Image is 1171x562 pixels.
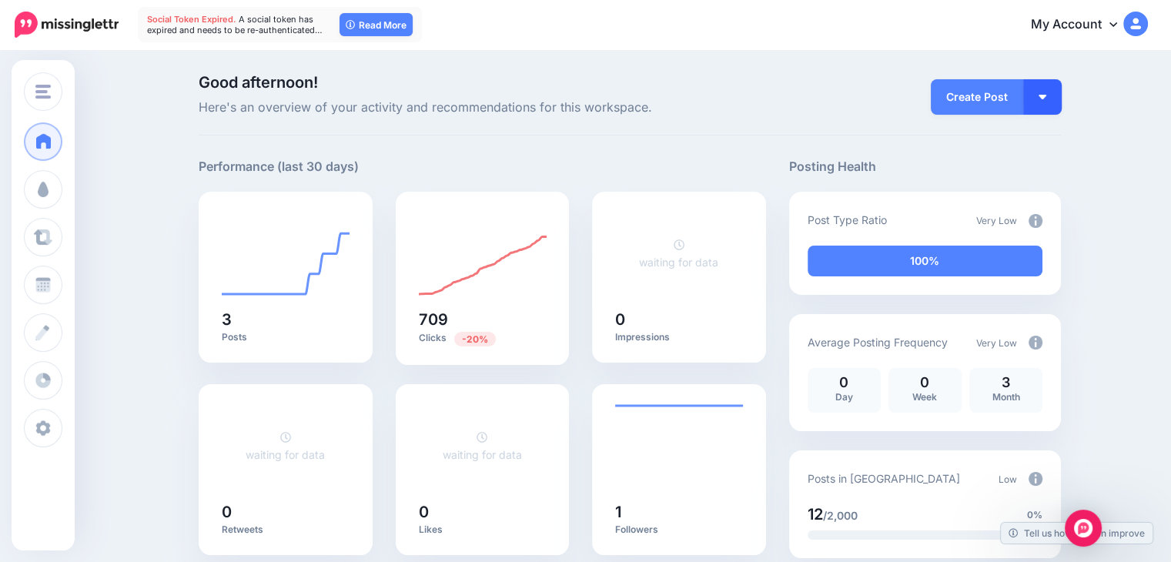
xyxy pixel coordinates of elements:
p: Posts [222,331,350,343]
div: Open Intercom Messenger [1065,510,1102,547]
h5: 3 [222,312,350,327]
a: waiting for data [639,238,718,269]
p: Post Type Ratio [808,211,887,229]
p: Likes [419,524,547,536]
span: 12 [808,505,823,524]
span: Month [992,391,1019,403]
img: Missinglettr [15,12,119,38]
p: Posts in [GEOGRAPHIC_DATA] [808,470,960,487]
p: Retweets [222,524,350,536]
img: arrow-down-white.png [1039,95,1046,99]
span: /2,000 [823,509,858,522]
h5: 0 [419,504,547,520]
a: waiting for data [246,430,325,461]
span: Very Low [976,215,1017,226]
span: Here's an overview of your activity and recommendations for this workspace. [199,98,766,118]
a: waiting for data [443,430,522,461]
h5: 709 [419,312,547,327]
img: info-circle-grey.png [1029,336,1042,350]
p: 0 [815,376,873,390]
a: Read More [340,13,413,36]
p: Impressions [615,331,743,343]
h5: Posting Health [789,157,1061,176]
h5: 0 [615,312,743,327]
span: A social token has expired and needs to be re-authenticated… [147,14,323,35]
span: 0% [1027,507,1042,523]
a: My Account [1015,6,1148,44]
span: Social Token Expired. [147,14,236,25]
span: Week [912,391,937,403]
h5: Performance (last 30 days) [199,157,359,176]
p: 0 [896,376,954,390]
p: Followers [615,524,743,536]
img: info-circle-grey.png [1029,214,1042,228]
span: Low [999,473,1017,485]
img: info-circle-grey.png [1029,472,1042,486]
p: Average Posting Frequency [808,333,948,351]
a: Create Post [931,79,1023,115]
div: 100% of your posts in the last 30 days have been from Drip Campaigns [808,246,1042,276]
h5: 1 [615,504,743,520]
h5: 0 [222,504,350,520]
span: Previous period: 883 [454,332,496,346]
span: Good afternoon! [199,73,318,92]
a: Tell us how we can improve [1001,523,1153,544]
p: 3 [977,376,1035,390]
span: Very Low [976,337,1017,349]
p: Clicks [419,331,547,346]
img: menu.png [35,85,51,99]
span: Day [835,391,853,403]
